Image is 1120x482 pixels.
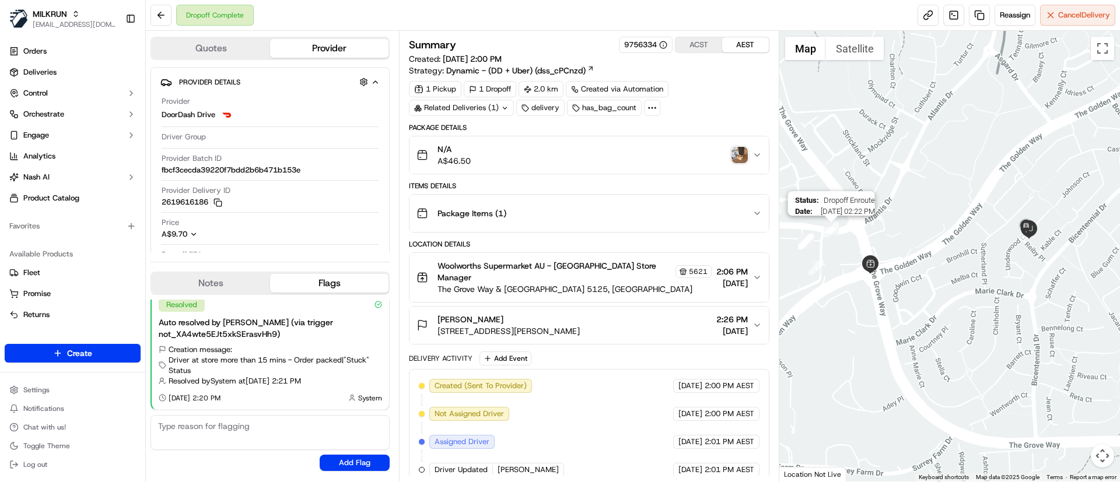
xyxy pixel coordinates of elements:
span: Status : [794,196,818,205]
span: Notifications [23,404,64,413]
span: Creation message: [169,344,232,355]
span: Returns [23,309,50,320]
span: Dynamic - (DD + Uber) (dss_cPCnzd) [446,65,586,76]
a: Promise [9,289,136,299]
span: at [DATE] 2:21 PM [239,376,301,386]
div: 1 Pickup [409,81,461,97]
h3: Summary [409,40,456,50]
div: Location Not Live [779,467,846,481]
span: Provider Details [179,78,240,87]
span: Orders [23,46,47,57]
span: Orchestrate [23,109,64,119]
span: Provider Batch ID [162,153,222,164]
button: Reassign [995,5,1035,26]
img: Google [782,466,821,481]
span: A$9.70 [162,229,187,239]
div: Favorites [5,217,141,235]
button: Notifications [5,400,141,417]
button: Provider [270,39,388,58]
button: Add Flag [320,455,390,471]
button: Package Items (1) [409,195,768,232]
div: Strategy: [409,65,594,76]
span: Control [23,88,48,98]
img: doordash_logo_v2.png [220,108,234,122]
div: 2.0 km [519,81,563,97]
button: Create [5,344,141,363]
button: Add Event [480,351,531,365]
div: Available Products [5,245,141,263]
div: 1 [808,260,824,275]
button: Orchestrate [5,105,141,124]
div: Related Deliveries (1) [409,100,514,116]
button: Control [5,84,141,103]
span: Assigned Driver [435,437,489,447]
button: Quotes [152,39,270,58]
span: [DATE] 2:20 PM [169,393,220,403]
span: [PERSON_NAME] [498,465,559,475]
div: Resolved [159,298,205,312]
button: AEST [722,37,769,52]
div: Created via Automation [566,81,668,97]
span: Log out [23,460,47,469]
button: Notes [152,274,270,293]
a: Deliveries [5,63,141,82]
span: N/A [437,143,471,155]
span: Dropoff Enroute [823,196,874,205]
span: 2:01 PM AEST [705,437,754,447]
span: System [358,393,382,403]
div: Delivery Activity [409,354,473,363]
span: Nash AI [23,172,50,182]
div: 7 [824,222,839,237]
a: Product Catalog [5,189,141,207]
img: MILKRUN [9,9,28,28]
button: Provider Details [160,72,380,92]
a: Open this area in Google Maps (opens a new window) [782,466,821,481]
span: [DATE] [716,325,748,337]
span: Reassign [1000,10,1030,20]
span: [DATE] [716,277,748,289]
a: Orders [5,42,141,61]
span: [DATE] [678,437,702,447]
span: Chat with us! [23,423,66,432]
button: Chat with us! [5,419,141,435]
span: 2:06 PM [716,266,748,277]
span: [DATE] 02:22 PM [817,207,874,216]
div: 8 [1020,224,1035,240]
span: Date : [794,207,812,216]
button: Settings [5,382,141,398]
span: [DATE] 2:00 PM [443,54,502,64]
span: The Grove Way & [GEOGRAPHIC_DATA] 5125, [GEOGRAPHIC_DATA] [437,283,711,295]
span: Dropoff ETA [162,249,202,260]
button: N/AA$46.50photo_proof_of_delivery image [409,136,768,174]
button: Nash AI [5,168,141,187]
span: [EMAIL_ADDRESS][DOMAIN_NAME] [33,20,116,29]
span: Cancel Delivery [1058,10,1110,20]
button: MILKRUNMILKRUN[EMAIL_ADDRESS][DOMAIN_NAME] [5,5,121,33]
span: [STREET_ADDRESS][PERSON_NAME] [437,325,580,337]
a: Fleet [9,268,136,278]
span: Map data ©2025 Google [976,474,1039,480]
div: has_bag_count [567,100,642,116]
span: A$46.50 [437,155,471,167]
button: 9756334 [624,40,667,50]
button: Toggle Theme [5,438,141,454]
span: Price [162,217,179,228]
span: [DATE] [678,381,702,391]
span: Driver Updated [435,465,488,475]
button: Toggle fullscreen view [1091,37,1114,60]
button: MILKRUN [33,8,67,20]
span: DoorDash Drive [162,110,215,120]
button: 2619616186 [162,197,222,207]
span: Promise [23,289,51,299]
button: Promise [5,284,141,303]
span: Driver at store more than 15 mins - Order packed | "Stuck" Status [169,355,382,376]
a: Dynamic - (DD + Uber) (dss_cPCnzd) [446,65,594,76]
span: 2:01 PM AEST [705,465,754,475]
button: CancelDelivery [1040,5,1115,26]
div: 5 [798,234,813,249]
span: [DATE] [678,409,702,419]
span: [PERSON_NAME] [437,314,503,325]
button: photo_proof_of_delivery image [731,147,748,163]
